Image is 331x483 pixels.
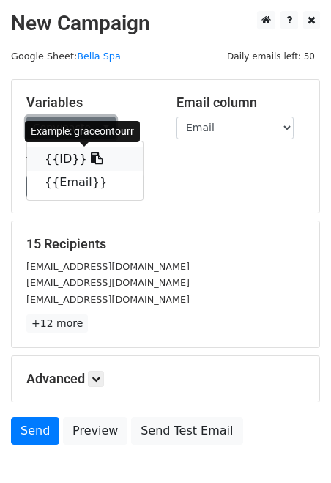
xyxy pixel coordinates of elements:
[176,95,305,111] h5: Email column
[25,121,140,142] div: Example: graceontourr
[258,413,331,483] iframe: Chat Widget
[11,417,59,445] a: Send
[11,51,121,62] small: Google Sheet:
[26,314,88,333] a: +12 more
[222,48,320,64] span: Daily emails left: 50
[26,294,190,305] small: [EMAIL_ADDRESS][DOMAIN_NAME]
[26,95,155,111] h5: Variables
[11,11,320,36] h2: New Campaign
[77,51,121,62] a: Bella Spa
[27,171,143,194] a: {{Email}}
[26,236,305,252] h5: 15 Recipients
[258,413,331,483] div: 聊天小组件
[26,277,190,288] small: [EMAIL_ADDRESS][DOMAIN_NAME]
[63,417,127,445] a: Preview
[131,417,242,445] a: Send Test Email
[26,261,190,272] small: [EMAIL_ADDRESS][DOMAIN_NAME]
[26,371,305,387] h5: Advanced
[27,147,143,171] a: {{ID}}
[222,51,320,62] a: Daily emails left: 50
